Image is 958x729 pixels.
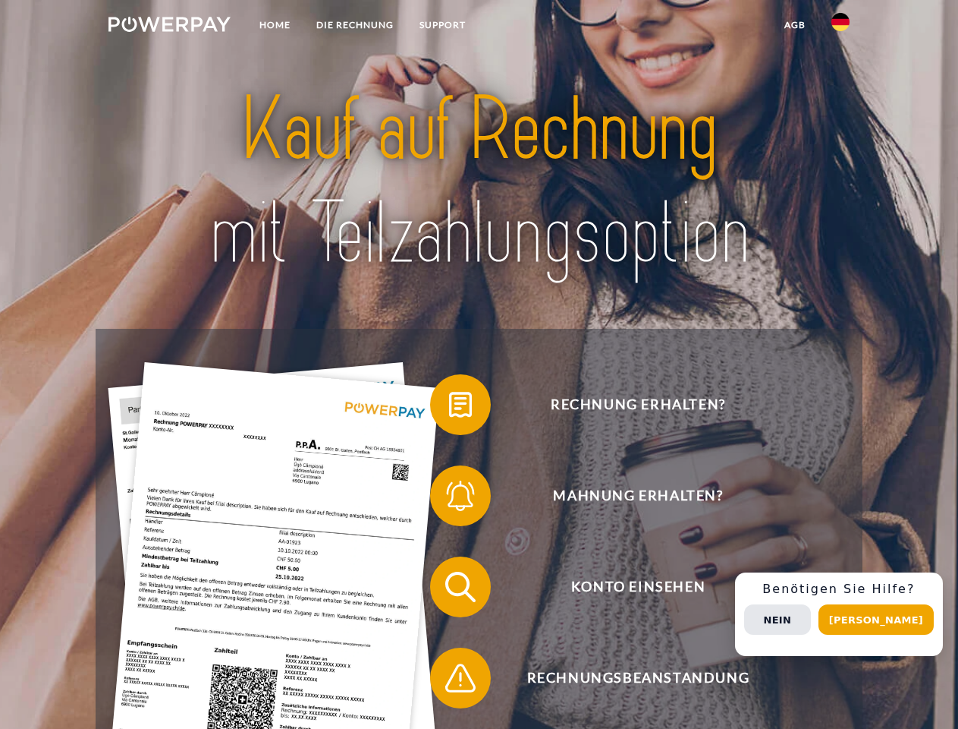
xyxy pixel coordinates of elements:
button: Nein [744,604,811,635]
div: Schnellhilfe [735,573,943,656]
span: Rechnung erhalten? [452,374,824,435]
a: agb [771,11,818,39]
button: Konto einsehen [430,557,825,617]
img: qb_warning.svg [441,659,479,697]
button: Mahnung erhalten? [430,465,825,526]
span: Mahnung erhalten? [452,465,824,526]
a: SUPPORT [407,11,479,39]
img: qb_bill.svg [441,386,479,424]
h3: Benötigen Sie Hilfe? [744,582,934,597]
img: qb_bell.svg [441,477,479,515]
button: Rechnung erhalten? [430,374,825,435]
span: Rechnungsbeanstandung [452,648,824,708]
a: Home [247,11,303,39]
button: [PERSON_NAME] [818,604,934,635]
img: logo-powerpay-white.svg [108,17,231,32]
button: Rechnungsbeanstandung [430,648,825,708]
a: DIE RECHNUNG [303,11,407,39]
img: title-powerpay_de.svg [145,73,813,291]
img: qb_search.svg [441,568,479,606]
img: de [831,13,850,31]
span: Konto einsehen [452,557,824,617]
